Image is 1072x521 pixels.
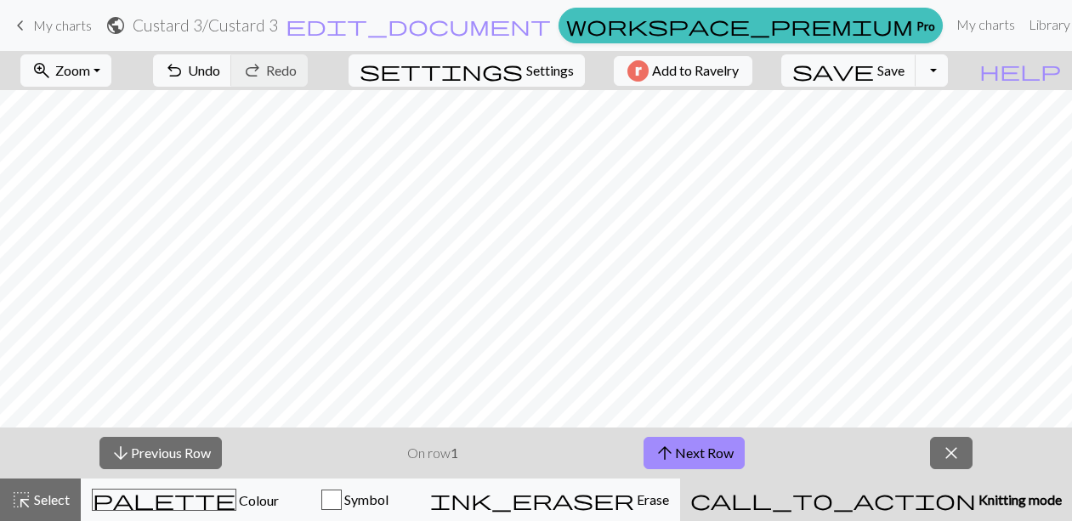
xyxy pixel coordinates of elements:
button: SettingsSettings [349,54,585,87]
span: Undo [188,62,220,78]
button: Save [781,54,916,87]
span: close [941,441,961,465]
span: Settings [526,60,574,81]
span: Add to Ravelry [652,60,739,82]
span: public [105,14,126,37]
span: keyboard_arrow_left [10,14,31,37]
span: Knitting mode [976,491,1062,507]
button: Previous Row [99,437,222,469]
span: workspace_premium [566,14,913,37]
span: call_to_action [690,488,976,512]
button: Next Row [644,437,745,469]
span: settings [360,59,523,82]
span: My charts [33,17,92,33]
span: help [979,59,1061,82]
p: On row [407,443,458,463]
button: Add to Ravelry [614,56,752,86]
i: Settings [360,60,523,81]
span: Select [31,491,70,507]
span: edit_document [286,14,551,37]
strong: 1 [451,445,458,461]
button: Symbol [290,479,419,521]
a: Pro [559,8,943,43]
span: ink_eraser [430,488,634,512]
span: Save [877,62,905,78]
button: Undo [153,54,232,87]
span: Zoom [55,62,90,78]
a: My charts [10,11,92,40]
span: zoom_in [31,59,52,82]
span: arrow_upward [655,441,675,465]
span: arrow_downward [111,441,131,465]
button: Colour [81,479,290,521]
span: Symbol [342,491,389,507]
img: Ravelry [627,60,649,82]
button: Knitting mode [680,479,1072,521]
span: Colour [236,492,279,508]
span: highlight_alt [11,488,31,512]
span: Erase [634,491,669,507]
span: undo [164,59,184,82]
h2: Custard 3 / Custard 3 [133,15,278,35]
button: Zoom [20,54,111,87]
button: Erase [419,479,680,521]
span: save [792,59,874,82]
a: My charts [950,8,1022,42]
span: palette [93,488,235,512]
